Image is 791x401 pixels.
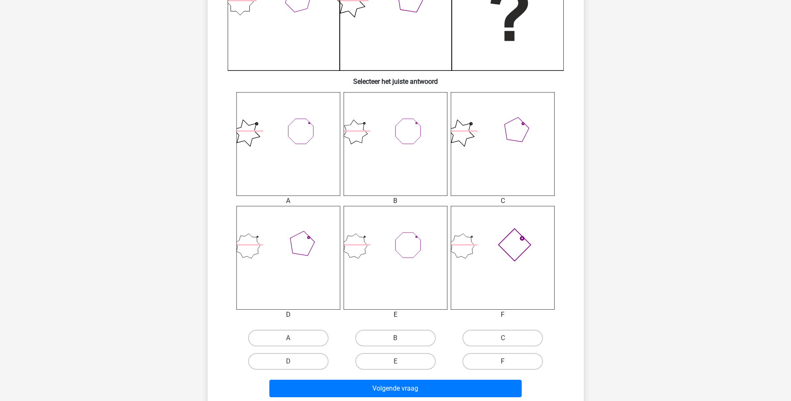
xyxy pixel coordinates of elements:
[337,196,454,206] div: B
[269,380,522,397] button: Volgende vraag
[230,196,347,206] div: A
[337,310,454,320] div: E
[355,353,436,370] label: E
[230,310,347,320] div: D
[444,196,561,206] div: C
[355,330,436,346] label: B
[248,353,329,370] label: D
[462,353,543,370] label: F
[248,330,329,346] label: A
[444,310,561,320] div: F
[221,71,570,85] h6: Selecteer het juiste antwoord
[462,330,543,346] label: C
